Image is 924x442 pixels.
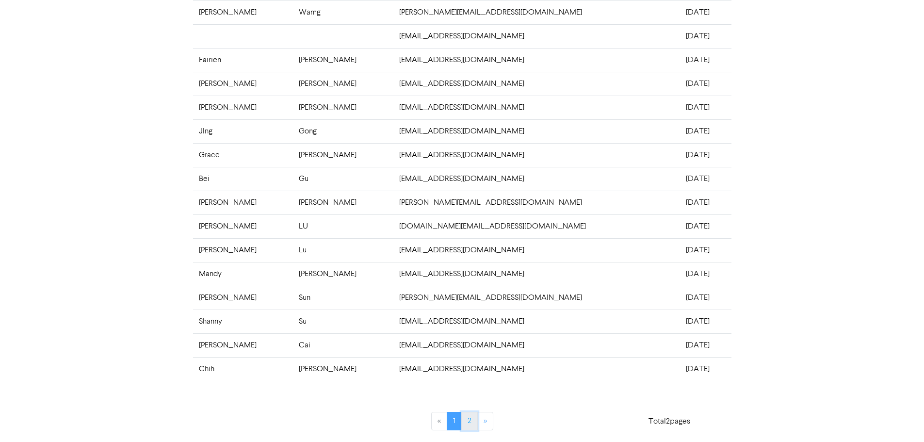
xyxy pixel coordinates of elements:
td: [DATE] [680,48,731,72]
td: [PERSON_NAME][EMAIL_ADDRESS][DOMAIN_NAME] [393,0,680,24]
td: Su [293,310,393,333]
td: [DATE] [680,310,731,333]
td: Mandy [193,262,293,286]
td: [PERSON_NAME] [193,191,293,214]
td: [PERSON_NAME] [293,96,393,119]
td: [EMAIL_ADDRESS][DOMAIN_NAME] [393,262,680,286]
td: Gong [293,119,393,143]
td: Lu [293,238,393,262]
td: [DOMAIN_NAME][EMAIL_ADDRESS][DOMAIN_NAME] [393,214,680,238]
td: [DATE] [680,96,731,119]
td: [DATE] [680,357,731,381]
td: [DATE] [680,167,731,191]
td: [PERSON_NAME] [193,96,293,119]
td: [DATE] [680,143,731,167]
td: [PERSON_NAME] [293,72,393,96]
td: [DATE] [680,238,731,262]
td: [PERSON_NAME][EMAIL_ADDRESS][DOMAIN_NAME] [393,286,680,310]
td: Cai [293,333,393,357]
td: [DATE] [680,262,731,286]
td: [DATE] [680,72,731,96]
td: [PERSON_NAME] [193,214,293,238]
td: [EMAIL_ADDRESS][DOMAIN_NAME] [393,167,680,191]
td: [EMAIL_ADDRESS][DOMAIN_NAME] [393,48,680,72]
td: [DATE] [680,214,731,238]
td: Chih [193,357,293,381]
td: Fairien [193,48,293,72]
td: [PERSON_NAME] [193,72,293,96]
td: [PERSON_NAME] [293,48,393,72]
td: [EMAIL_ADDRESS][DOMAIN_NAME] [393,310,680,333]
td: [PERSON_NAME] [193,333,293,357]
td: [DATE] [680,24,731,48]
td: Wamg [293,0,393,24]
td: Sun [293,286,393,310]
td: [EMAIL_ADDRESS][DOMAIN_NAME] [393,333,680,357]
td: [EMAIL_ADDRESS][DOMAIN_NAME] [393,96,680,119]
td: [PERSON_NAME] [293,143,393,167]
td: LU [293,214,393,238]
td: JIng [193,119,293,143]
a: Page 2 [461,412,478,430]
td: [EMAIL_ADDRESS][DOMAIN_NAME] [393,357,680,381]
td: Shanny [193,310,293,333]
td: [EMAIL_ADDRESS][DOMAIN_NAME] [393,238,680,262]
td: [PERSON_NAME] [193,0,293,24]
td: [DATE] [680,286,731,310]
td: [EMAIL_ADDRESS][DOMAIN_NAME] [393,119,680,143]
td: Gu [293,167,393,191]
td: [PERSON_NAME] [293,357,393,381]
td: [PERSON_NAME] [193,238,293,262]
a: Page 1 is your current page [447,412,462,430]
a: » [477,412,493,430]
td: [DATE] [680,333,731,357]
td: Bei [193,167,293,191]
td: [DATE] [680,191,731,214]
td: [PERSON_NAME] [193,286,293,310]
td: [EMAIL_ADDRESS][DOMAIN_NAME] [393,143,680,167]
p: Total 2 pages [648,416,690,427]
td: [PERSON_NAME] [293,191,393,214]
td: Grace [193,143,293,167]
td: [PERSON_NAME] [293,262,393,286]
iframe: Chat Widget [875,395,924,442]
td: [PERSON_NAME][EMAIL_ADDRESS][DOMAIN_NAME] [393,191,680,214]
td: [EMAIL_ADDRESS][DOMAIN_NAME] [393,72,680,96]
td: [EMAIL_ADDRESS][DOMAIN_NAME] [393,24,680,48]
td: [DATE] [680,119,731,143]
td: [DATE] [680,0,731,24]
